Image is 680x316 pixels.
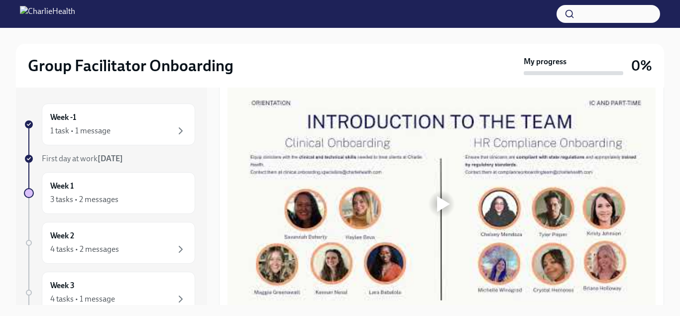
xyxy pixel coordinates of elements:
[50,294,115,305] div: 4 tasks • 1 message
[28,56,233,76] h2: Group Facilitator Onboarding
[50,194,118,205] div: 3 tasks • 2 messages
[50,112,76,123] h6: Week -1
[24,104,195,145] a: Week -11 task • 1 message
[50,181,74,192] h6: Week 1
[42,154,123,163] span: First day at work
[524,56,567,67] strong: My progress
[98,154,123,163] strong: [DATE]
[20,6,75,22] img: CharlieHealth
[24,153,195,164] a: First day at work[DATE]
[24,172,195,214] a: Week 13 tasks • 2 messages
[50,230,74,241] h6: Week 2
[50,280,75,291] h6: Week 3
[50,125,111,136] div: 1 task • 1 message
[24,272,195,314] a: Week 34 tasks • 1 message
[24,222,195,264] a: Week 24 tasks • 2 messages
[50,244,119,255] div: 4 tasks • 2 messages
[631,57,652,75] h3: 0%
